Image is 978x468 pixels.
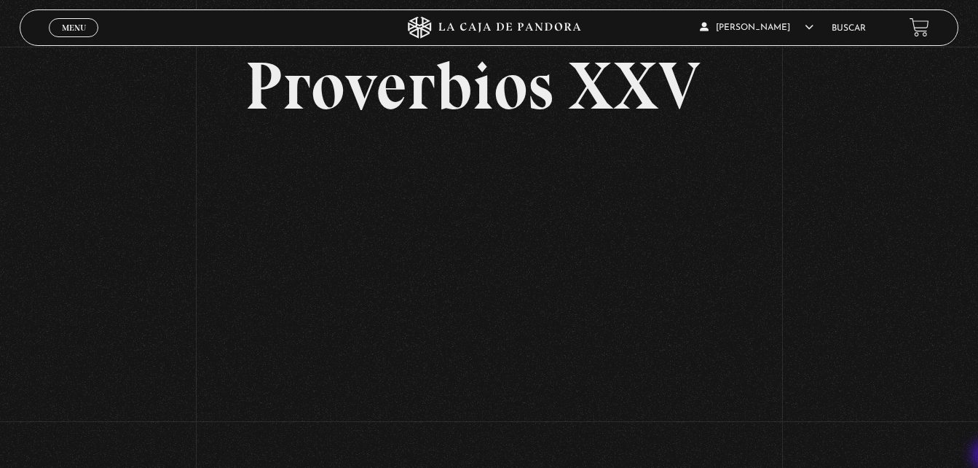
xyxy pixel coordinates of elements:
[245,52,733,120] h2: Proverbios XXV
[910,17,929,37] a: View your shopping cart
[245,141,733,467] iframe: Dailymotion video player – Proverbio XXV
[62,23,86,32] span: Menu
[832,24,866,33] a: Buscar
[57,36,91,46] span: Cerrar
[700,23,813,32] span: [PERSON_NAME]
